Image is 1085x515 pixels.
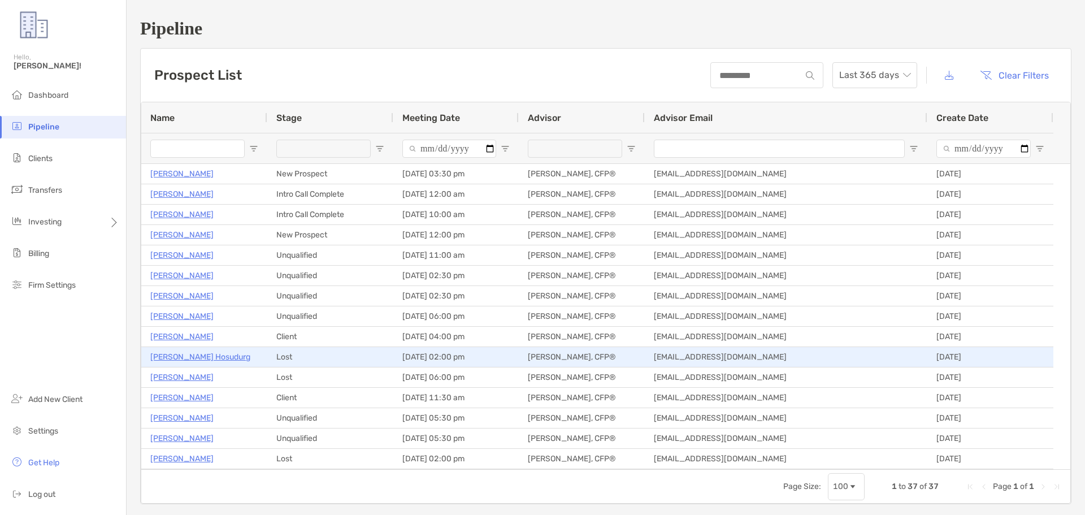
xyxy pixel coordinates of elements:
span: Firm Settings [28,280,76,290]
img: pipeline icon [10,119,24,133]
div: [DATE] [927,367,1053,387]
span: 37 [928,482,939,491]
div: [DATE] 11:00 am [393,245,519,265]
span: Meeting Date [402,112,460,123]
input: Advisor Email Filter Input [654,140,905,158]
span: Log out [28,490,55,499]
div: Lost [267,367,393,387]
span: Investing [28,217,62,227]
img: settings icon [10,423,24,437]
a: [PERSON_NAME] [150,207,214,222]
div: Previous Page [979,482,988,491]
img: input icon [806,71,814,80]
h1: Pipeline [140,18,1071,39]
div: [DATE] 02:30 pm [393,286,519,306]
div: [DATE] 10:00 am [393,205,519,224]
span: Settings [28,426,58,436]
span: 37 [908,482,918,491]
div: [EMAIL_ADDRESS][DOMAIN_NAME] [645,266,927,285]
img: logout icon [10,487,24,500]
div: [DATE] [927,205,1053,224]
button: Open Filter Menu [1035,144,1044,153]
p: [PERSON_NAME] [150,187,214,201]
div: [DATE] 12:00 am [393,184,519,204]
div: [DATE] 03:30 pm [393,164,519,184]
input: Meeting Date Filter Input [402,140,496,158]
a: [PERSON_NAME] [150,452,214,466]
a: [PERSON_NAME] [150,330,214,344]
div: [DATE] 05:30 pm [393,408,519,428]
h3: Prospect List [154,67,242,83]
span: Transfers [28,185,62,195]
div: [EMAIL_ADDRESS][DOMAIN_NAME] [645,429,927,448]
div: [DATE] 02:30 pm [393,266,519,285]
div: [PERSON_NAME], CFP® [519,449,645,469]
span: Name [150,112,175,123]
div: [EMAIL_ADDRESS][DOMAIN_NAME] [645,327,927,347]
div: [EMAIL_ADDRESS][DOMAIN_NAME] [645,408,927,428]
span: of [919,482,927,491]
div: [PERSON_NAME], CFP® [519,184,645,204]
div: [PERSON_NAME], CFP® [519,367,645,387]
span: 1 [1013,482,1018,491]
p: [PERSON_NAME] [150,309,214,323]
img: firm-settings icon [10,278,24,291]
a: [PERSON_NAME] [150,411,214,425]
button: Clear Filters [971,63,1057,88]
div: New Prospect [267,164,393,184]
div: [DATE] [927,388,1053,408]
div: [EMAIL_ADDRESS][DOMAIN_NAME] [645,306,927,326]
p: [PERSON_NAME] [150,431,214,445]
div: [PERSON_NAME], CFP® [519,225,645,245]
div: [PERSON_NAME], CFP® [519,245,645,265]
span: Advisor [528,112,561,123]
div: [PERSON_NAME], CFP® [519,408,645,428]
div: [PERSON_NAME], CFP® [519,347,645,367]
img: Zoe Logo [14,5,54,45]
div: [DATE] 06:00 pm [393,306,519,326]
div: [PERSON_NAME], CFP® [519,429,645,448]
div: Next Page [1039,482,1048,491]
img: investing icon [10,214,24,228]
a: [PERSON_NAME] [150,370,214,384]
span: Advisor Email [654,112,713,123]
span: 1 [1029,482,1034,491]
div: [DATE] [927,245,1053,265]
div: [EMAIL_ADDRESS][DOMAIN_NAME] [645,367,927,387]
div: First Page [966,482,975,491]
div: Unqualified [267,266,393,285]
div: [DATE] [927,266,1053,285]
span: Dashboard [28,90,68,100]
div: Client [267,327,393,347]
span: to [899,482,906,491]
div: [EMAIL_ADDRESS][DOMAIN_NAME] [645,347,927,367]
div: [PERSON_NAME], CFP® [519,164,645,184]
div: Unqualified [267,429,393,448]
div: [DATE] 02:00 pm [393,449,519,469]
div: New Prospect [267,225,393,245]
span: Clients [28,154,53,163]
p: [PERSON_NAME] Hosudurg [150,350,250,364]
button: Open Filter Menu [501,144,510,153]
img: clients icon [10,151,24,165]
div: [DATE] 05:30 pm [393,429,519,448]
a: [PERSON_NAME] [150,248,214,262]
input: Name Filter Input [150,140,245,158]
div: [EMAIL_ADDRESS][DOMAIN_NAME] [645,245,927,265]
span: Billing [28,249,49,258]
span: 1 [892,482,897,491]
span: Page [993,482,1012,491]
a: [PERSON_NAME] [150,167,214,181]
img: transfers icon [10,183,24,196]
div: [DATE] 04:00 pm [393,327,519,347]
div: Last Page [1052,482,1061,491]
span: Get Help [28,458,59,468]
a: [PERSON_NAME] [150,269,214,283]
span: of [1020,482,1027,491]
div: [DATE] [927,347,1053,367]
